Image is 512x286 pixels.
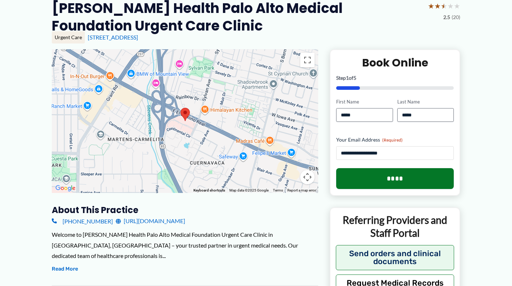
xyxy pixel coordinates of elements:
[336,136,454,143] label: Your Email Address
[273,188,283,192] a: Terms (opens in new tab)
[54,184,77,193] a: Open this area in Google Maps (opens a new window)
[287,188,316,192] a: Report a map error
[443,13,450,22] span: 2.5
[52,204,318,216] h3: About this practice
[336,56,454,70] h2: Book Online
[452,13,460,22] span: (20)
[353,75,356,81] span: 5
[229,188,269,192] span: Map data ©2025 Google
[116,216,185,226] a: [URL][DOMAIN_NAME]
[52,31,85,43] div: Urgent Care
[54,184,77,193] img: Google
[336,98,393,105] label: First Name
[88,34,138,41] a: [STREET_ADDRESS]
[336,245,454,270] button: Send orders and clinical documents
[336,213,454,240] p: Referring Providers and Staff Portal
[52,265,78,273] button: Read More
[300,170,315,184] button: Map camera controls
[52,229,318,261] div: Welcome to [PERSON_NAME] Health Palo Alto Medical Foundation Urgent Care Clinic in [GEOGRAPHIC_DA...
[397,98,454,105] label: Last Name
[52,216,113,226] a: [PHONE_NUMBER]
[382,137,403,143] span: (Required)
[300,53,315,67] button: Toggle fullscreen view
[193,188,225,193] button: Keyboard shortcuts
[336,75,454,80] p: Step of
[346,75,349,81] span: 1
